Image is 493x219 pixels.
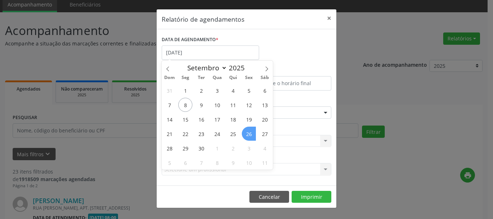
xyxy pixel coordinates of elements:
[226,83,240,97] span: Setembro 4, 2025
[162,14,244,24] h5: Relatório de agendamentos
[178,98,192,112] span: Setembro 8, 2025
[162,34,218,45] label: DATA DE AGENDAMENTO
[257,75,273,80] span: Sáb
[193,75,209,80] span: Ter
[258,83,272,97] span: Setembro 6, 2025
[242,127,256,141] span: Setembro 26, 2025
[258,127,272,141] span: Setembro 27, 2025
[162,112,176,126] span: Setembro 14, 2025
[258,156,272,170] span: Outubro 11, 2025
[210,112,224,126] span: Setembro 17, 2025
[249,191,289,203] button: Cancelar
[248,65,331,76] label: ATÉ
[322,9,336,27] button: Close
[194,141,208,155] span: Setembro 30, 2025
[226,141,240,155] span: Outubro 2, 2025
[242,112,256,126] span: Setembro 19, 2025
[162,156,176,170] span: Outubro 5, 2025
[178,127,192,141] span: Setembro 22, 2025
[178,75,193,80] span: Seg
[226,98,240,112] span: Setembro 11, 2025
[162,127,176,141] span: Setembro 21, 2025
[210,156,224,170] span: Outubro 8, 2025
[226,156,240,170] span: Outubro 9, 2025
[194,156,208,170] span: Outubro 7, 2025
[162,141,176,155] span: Setembro 28, 2025
[162,83,176,97] span: Agosto 31, 2025
[242,98,256,112] span: Setembro 12, 2025
[225,75,241,80] span: Qui
[227,63,251,73] input: Year
[292,191,331,203] button: Imprimir
[242,156,256,170] span: Outubro 10, 2025
[194,112,208,126] span: Setembro 16, 2025
[242,83,256,97] span: Setembro 5, 2025
[194,98,208,112] span: Setembro 9, 2025
[162,98,176,112] span: Setembro 7, 2025
[178,156,192,170] span: Outubro 6, 2025
[178,112,192,126] span: Setembro 15, 2025
[194,83,208,97] span: Setembro 2, 2025
[162,45,259,60] input: Selecione uma data ou intervalo
[258,112,272,126] span: Setembro 20, 2025
[258,98,272,112] span: Setembro 13, 2025
[210,141,224,155] span: Outubro 1, 2025
[248,76,331,91] input: Selecione o horário final
[178,83,192,97] span: Setembro 1, 2025
[178,141,192,155] span: Setembro 29, 2025
[210,98,224,112] span: Setembro 10, 2025
[194,127,208,141] span: Setembro 23, 2025
[210,127,224,141] span: Setembro 24, 2025
[242,141,256,155] span: Outubro 3, 2025
[210,83,224,97] span: Setembro 3, 2025
[241,75,257,80] span: Sex
[258,141,272,155] span: Outubro 4, 2025
[226,112,240,126] span: Setembro 18, 2025
[226,127,240,141] span: Setembro 25, 2025
[162,75,178,80] span: Dom
[209,75,225,80] span: Qua
[184,63,227,73] select: Month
